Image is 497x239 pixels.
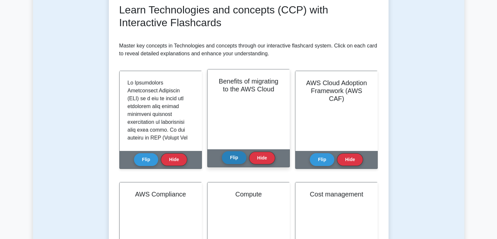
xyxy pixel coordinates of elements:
h2: Learn Technologies and concepts (CCP) with Interactive Flashcards [119,4,378,29]
button: Flip [134,153,158,166]
h2: AWS Cloud Adoption Framework (AWS CAF) [303,79,370,102]
button: Hide [161,153,187,166]
h2: AWS Compliance [127,190,194,198]
h2: Compute [215,190,282,198]
button: Hide [337,153,363,166]
p: Master key concepts in Technologies and concepts through our interactive flashcard system. Click ... [119,42,378,58]
button: Flip [222,151,246,164]
h2: Cost management [303,190,370,198]
button: Flip [310,153,334,166]
button: Hide [249,152,275,164]
h2: Benefits of migrating to the AWS Cloud [215,77,282,93]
